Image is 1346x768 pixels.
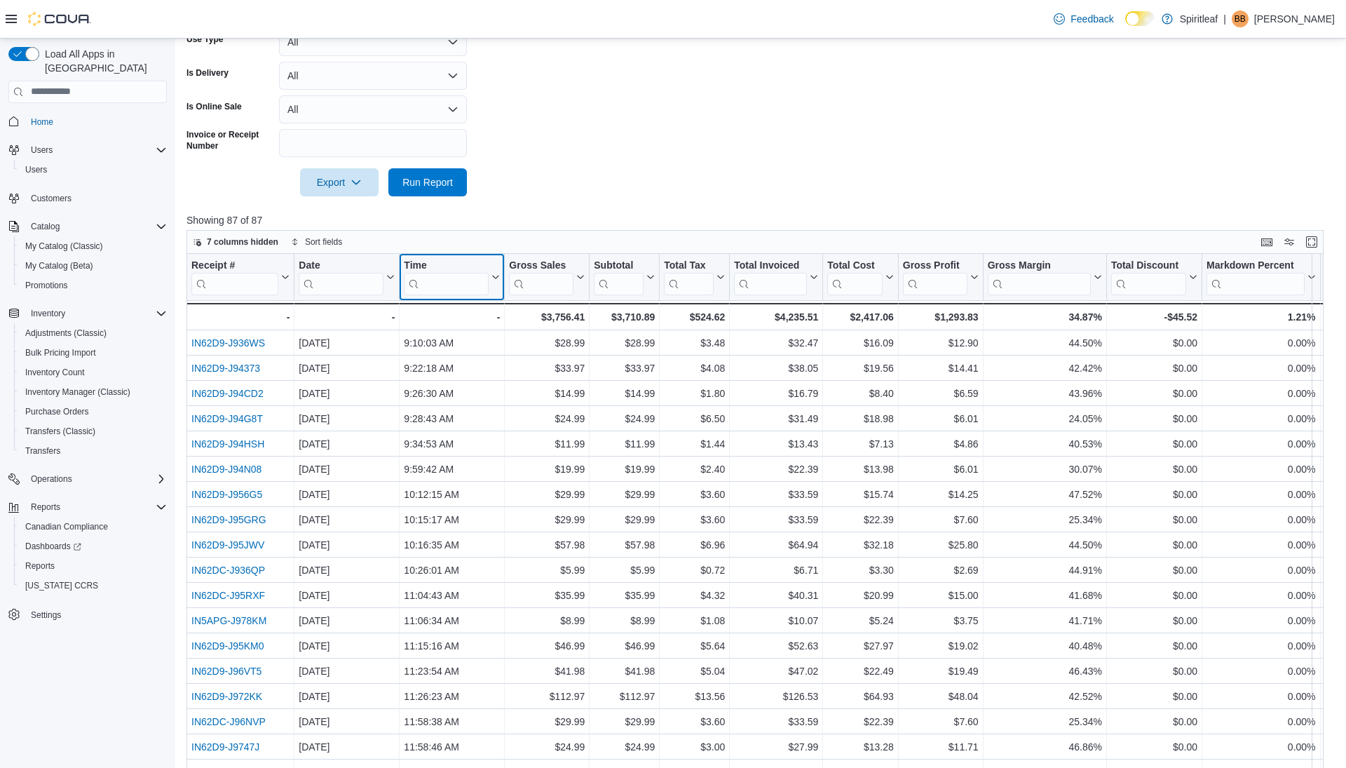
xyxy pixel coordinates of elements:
div: $33.59 [734,511,818,528]
a: Bulk Pricing Import [20,344,102,361]
span: Customers [25,189,167,207]
input: Dark Mode [1125,11,1155,26]
button: Keyboard shortcuts [1258,234,1275,250]
span: Operations [31,473,72,485]
div: Date [299,259,383,295]
div: $32.18 [827,537,893,553]
div: $3.60 [664,486,725,503]
div: Markdown Percent [1206,259,1304,272]
div: $24.99 [509,410,585,427]
div: Gross Margin [988,259,1091,295]
span: My Catalog (Classic) [20,238,167,255]
a: IN62D9-J9747J [191,741,259,753]
div: $4.86 [903,436,979,452]
div: $3,756.41 [509,309,585,325]
div: 42.42% [988,360,1102,377]
div: $24.99 [594,410,655,427]
div: 44.50% [988,335,1102,351]
a: Dashboards [20,538,87,555]
div: Total Invoiced [734,259,807,295]
div: $28.99 [594,335,655,351]
span: Dashboards [20,538,167,555]
div: $1.80 [664,385,725,402]
div: $524.62 [664,309,725,325]
button: All [279,28,467,56]
div: - [404,309,500,325]
span: Inventory Manager (Classic) [25,386,130,398]
span: Sort fields [305,236,342,248]
div: $0.00 [1111,436,1197,452]
div: 0.00% [1206,562,1315,579]
div: $33.97 [594,360,655,377]
p: Spiritleaf [1180,11,1218,27]
div: 24.05% [988,410,1102,427]
div: $0.00 [1111,335,1197,351]
button: Transfers (Classic) [14,422,172,441]
span: Settings [25,605,167,623]
div: Total Discount [1111,259,1186,272]
button: Users [25,142,58,159]
button: Reports [25,499,66,516]
a: IN62D9-J94G8T [191,413,263,424]
button: Receipt # [191,259,290,295]
div: $11.99 [594,436,655,452]
a: IN62D9-J956G5 [191,489,262,500]
a: Adjustments (Classic) [20,325,112,342]
span: Catalog [25,218,167,235]
div: 34.87% [988,309,1102,325]
div: - [191,309,290,325]
div: $13.43 [734,436,818,452]
span: Dark Mode [1125,26,1126,27]
label: Is Online Sale [186,101,242,112]
span: BB [1235,11,1246,27]
div: $33.59 [734,486,818,503]
div: 11:04:43 AM [404,587,500,604]
a: IN62DC-J96NVP [191,716,266,727]
button: Operations [3,469,172,489]
a: My Catalog (Beta) [20,257,99,274]
button: Operations [25,471,78,487]
button: My Catalog (Beta) [14,256,172,276]
span: Canadian Compliance [20,518,167,535]
div: 30.07% [988,461,1102,478]
a: [US_STATE] CCRS [20,577,104,594]
div: Gross Profit [903,259,967,295]
a: My Catalog (Classic) [20,238,109,255]
span: Home [31,116,53,128]
label: Use Type [186,34,223,45]
button: Purchase Orders [14,402,172,422]
button: Transfers [14,441,172,461]
span: Transfers [20,443,167,459]
a: IN62D9-J94HSH [191,438,264,450]
a: Promotions [20,277,74,294]
a: Customers [25,190,77,207]
button: Reports [3,497,172,517]
span: Inventory [31,308,65,319]
a: IN62D9-J94CD2 [191,388,264,399]
button: Gross Sales [509,259,585,295]
div: 0.00% [1206,335,1315,351]
div: 25.34% [988,511,1102,528]
div: 47.52% [988,486,1102,503]
div: 0.00% [1206,410,1315,427]
div: $19.56 [827,360,893,377]
div: 0.00% [1206,537,1315,553]
div: Total Invoiced [734,259,807,272]
button: All [279,95,467,123]
div: $19.99 [594,461,655,478]
label: Is Delivery [186,67,229,79]
div: $6.96 [664,537,725,553]
div: Total Discount [1111,259,1186,295]
span: Load All Apps in [GEOGRAPHIC_DATA] [39,47,167,75]
nav: Complex example [8,106,167,661]
div: 0.00% [1206,360,1315,377]
button: Promotions [14,276,172,295]
button: Users [14,160,172,180]
div: $28.99 [509,335,585,351]
div: Total Cost [827,259,882,272]
div: $16.09 [827,335,893,351]
div: $29.99 [509,511,585,528]
p: Showing 87 of 87 [186,213,1335,227]
button: Subtotal [594,259,655,295]
div: $13.98 [827,461,893,478]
